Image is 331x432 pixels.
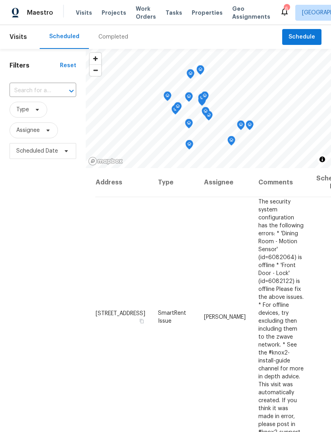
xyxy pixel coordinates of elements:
[174,102,182,114] div: Map marker
[185,140,193,152] div: Map marker
[204,314,246,320] span: [PERSON_NAME]
[164,91,171,104] div: Map marker
[136,5,156,21] span: Work Orders
[76,9,92,17] span: Visits
[246,120,254,133] div: Map marker
[138,317,145,324] button: Copy Address
[66,85,77,97] button: Open
[90,65,101,76] span: Zoom out
[202,107,210,119] div: Map marker
[284,5,289,13] div: 6
[320,155,325,164] span: Toggle attribution
[10,28,27,46] span: Visits
[198,168,252,197] th: Assignee
[152,168,198,197] th: Type
[185,119,193,131] div: Map marker
[102,9,126,17] span: Projects
[165,10,182,15] span: Tasks
[198,93,206,106] div: Map marker
[98,33,128,41] div: Completed
[158,310,186,324] span: SmartRent Issue
[289,32,315,42] span: Schedule
[196,65,204,77] div: Map marker
[27,9,53,17] span: Maestro
[90,64,101,76] button: Zoom out
[16,106,29,114] span: Type
[90,53,101,64] button: Zoom in
[201,91,209,104] div: Map marker
[88,157,123,166] a: Mapbox homepage
[95,168,152,197] th: Address
[318,155,327,164] button: Toggle attribution
[232,5,270,21] span: Geo Assignments
[192,9,223,17] span: Properties
[282,29,321,45] button: Schedule
[49,33,79,41] div: Scheduled
[96,310,145,316] span: [STREET_ADDRESS]
[16,147,58,155] span: Scheduled Date
[10,85,54,97] input: Search for an address...
[227,136,235,148] div: Map marker
[185,92,193,105] div: Map marker
[252,168,310,197] th: Comments
[60,62,76,70] div: Reset
[10,62,60,70] h1: Filters
[171,105,179,117] div: Map marker
[237,120,245,133] div: Map marker
[187,69,194,81] div: Map marker
[16,126,40,134] span: Assignee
